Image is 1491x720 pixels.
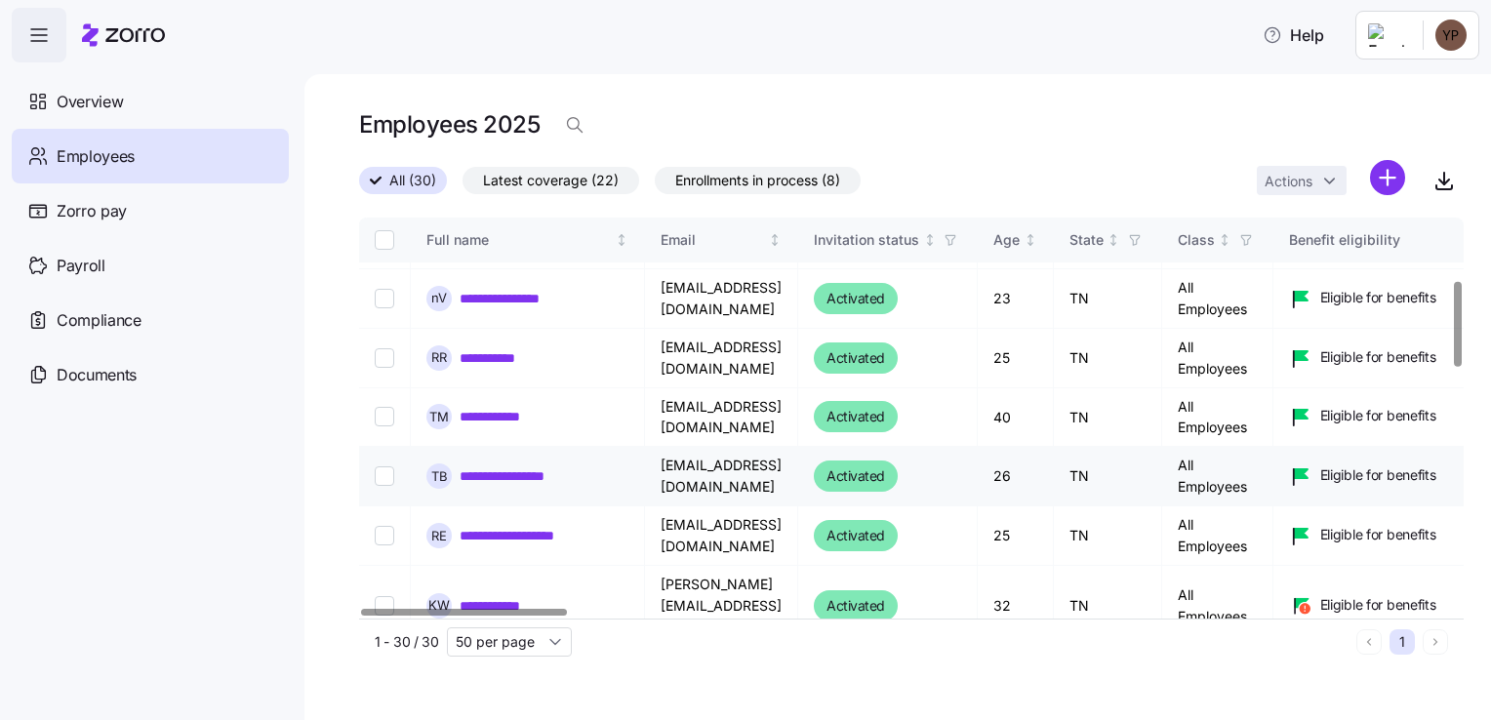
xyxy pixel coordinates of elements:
[431,292,447,304] span: n V
[1423,629,1448,655] button: Next page
[615,233,628,247] div: Not sorted
[826,464,885,488] span: Activated
[1320,288,1436,307] span: Eligible for benefits
[12,183,289,238] a: Zorro pay
[1178,229,1215,251] div: Class
[645,566,798,646] td: [PERSON_NAME][EMAIL_ADDRESS][DOMAIN_NAME]
[1054,506,1162,566] td: TN
[411,218,645,262] th: Full nameNot sorted
[826,405,885,428] span: Activated
[1320,465,1436,485] span: Eligible for benefits
[12,293,289,347] a: Compliance
[57,308,141,333] span: Compliance
[57,254,105,278] span: Payroll
[826,524,885,547] span: Activated
[1320,525,1436,544] span: Eligible for benefits
[375,632,439,652] span: 1 - 30 / 30
[1247,16,1340,55] button: Help
[645,506,798,566] td: [EMAIL_ADDRESS][DOMAIN_NAME]
[1218,233,1231,247] div: Not sorted
[826,594,885,618] span: Activated
[1162,566,1273,646] td: All Employees
[814,229,919,251] div: Invitation status
[389,168,436,193] span: All (30)
[1162,218,1273,262] th: ClassNot sorted
[826,346,885,370] span: Activated
[1263,23,1324,47] span: Help
[1390,629,1415,655] button: 1
[1069,229,1104,251] div: State
[12,347,289,402] a: Documents
[1054,269,1162,329] td: TN
[1162,506,1273,566] td: All Employees
[978,388,1054,447] td: 40
[375,407,394,426] input: Select record 8
[1320,406,1436,425] span: Eligible for benefits
[57,90,123,114] span: Overview
[1162,329,1273,388] td: All Employees
[661,229,765,251] div: Email
[645,447,798,506] td: [EMAIL_ADDRESS][DOMAIN_NAME]
[1320,347,1436,367] span: Eligible for benefits
[645,218,798,262] th: EmailNot sorted
[1368,23,1407,47] img: Employer logo
[923,233,937,247] div: Not sorted
[428,599,450,612] span: K W
[978,566,1054,646] td: 32
[675,168,840,193] span: Enrollments in process (8)
[375,289,394,308] input: Select record 6
[1054,447,1162,506] td: TN
[426,229,612,251] div: Full name
[993,229,1020,251] div: Age
[826,287,885,310] span: Activated
[978,447,1054,506] td: 26
[431,470,448,483] span: T B
[978,506,1054,566] td: 25
[978,218,1054,262] th: AgeNot sorted
[375,596,394,616] input: Select record 11
[1024,233,1037,247] div: Not sorted
[1356,629,1382,655] button: Previous page
[431,351,447,364] span: R R
[12,238,289,293] a: Payroll
[1265,175,1312,188] span: Actions
[1054,566,1162,646] td: TN
[1257,166,1347,195] button: Actions
[1054,388,1162,447] td: TN
[375,466,394,486] input: Select record 9
[429,411,449,423] span: T M
[978,329,1054,388] td: 25
[359,109,540,140] h1: Employees 2025
[12,129,289,183] a: Employees
[645,329,798,388] td: [EMAIL_ADDRESS][DOMAIN_NAME]
[1054,329,1162,388] td: TN
[375,526,394,545] input: Select record 10
[645,269,798,329] td: [EMAIL_ADDRESS][DOMAIN_NAME]
[57,199,127,223] span: Zorro pay
[1162,447,1273,506] td: All Employees
[1320,595,1436,615] span: Eligible for benefits
[375,348,394,368] input: Select record 7
[798,218,978,262] th: Invitation statusNot sorted
[57,363,137,387] span: Documents
[1370,160,1405,195] svg: add icon
[12,74,289,129] a: Overview
[375,230,394,250] input: Select all records
[1435,20,1467,51] img: 1a8d1e34e8936ee5f73660366535aa3c
[768,233,782,247] div: Not sorted
[978,269,1054,329] td: 23
[57,144,135,169] span: Employees
[645,388,798,447] td: [EMAIL_ADDRESS][DOMAIN_NAME]
[483,168,619,193] span: Latest coverage (22)
[1162,388,1273,447] td: All Employees
[1162,269,1273,329] td: All Employees
[431,530,447,542] span: R E
[1054,218,1162,262] th: StateNot sorted
[1107,233,1120,247] div: Not sorted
